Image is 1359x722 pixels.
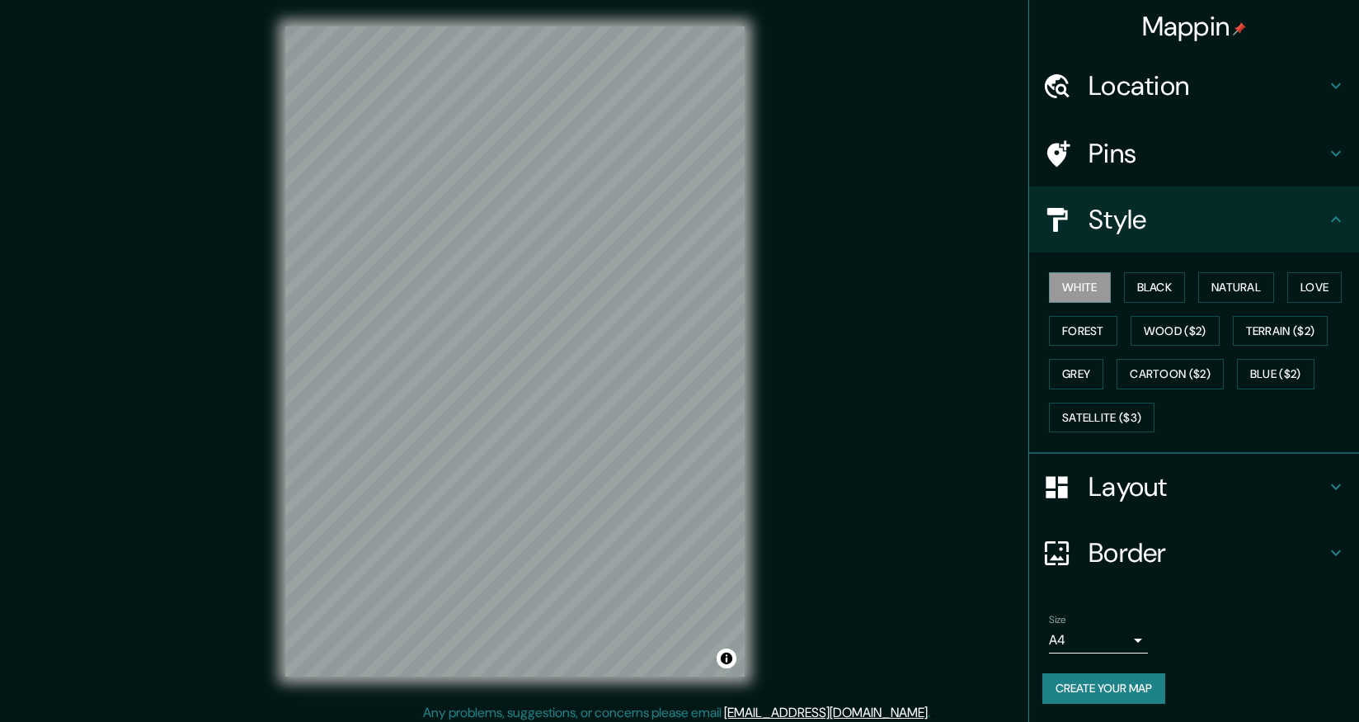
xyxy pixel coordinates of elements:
button: Satellite ($3) [1049,403,1154,433]
div: Pins [1029,120,1359,186]
div: Border [1029,520,1359,586]
button: Black [1124,272,1186,303]
button: Natural [1198,272,1274,303]
button: Love [1287,272,1342,303]
button: Toggle attribution [717,649,736,668]
h4: Location [1089,69,1326,102]
img: pin-icon.png [1233,22,1246,35]
button: Blue ($2) [1237,359,1314,389]
button: Wood ($2) [1131,316,1220,347]
div: A4 [1049,627,1148,654]
canvas: Map [285,26,745,677]
a: [EMAIL_ADDRESS][DOMAIN_NAME] [724,704,928,721]
button: Terrain ($2) [1233,316,1328,347]
h4: Mappin [1142,10,1247,43]
button: Forest [1049,316,1117,347]
button: Create your map [1042,673,1165,704]
div: Style [1029,186,1359,252]
button: Grey [1049,359,1103,389]
iframe: Help widget launcher [1212,658,1341,704]
h4: Pins [1089,137,1326,170]
div: Layout [1029,454,1359,520]
div: Location [1029,53,1359,119]
h4: Layout [1089,470,1326,503]
button: Cartoon ($2) [1117,359,1224,389]
button: White [1049,272,1111,303]
label: Size [1049,613,1066,627]
h4: Border [1089,536,1326,569]
h4: Style [1089,203,1326,236]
